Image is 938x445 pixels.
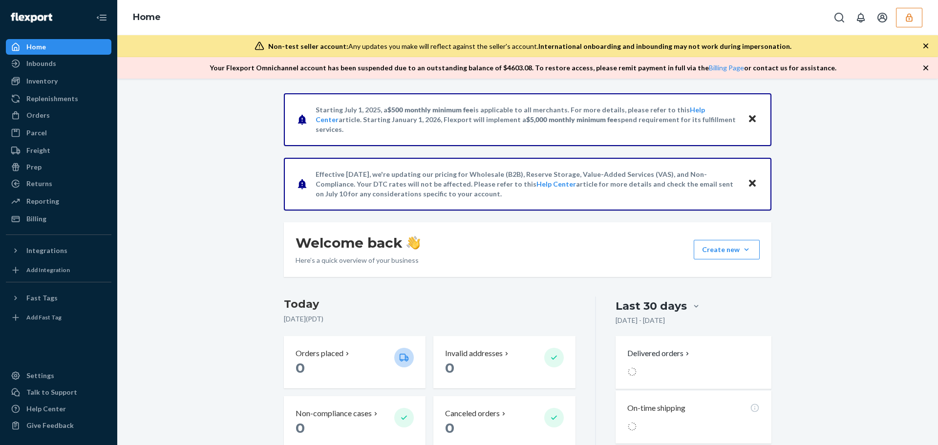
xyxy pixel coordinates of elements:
[26,313,62,321] div: Add Fast Tag
[445,420,454,436] span: 0
[316,105,738,134] p: Starting July 1, 2025, a is applicable to all merchants. For more details, please refer to this a...
[26,94,78,104] div: Replenishments
[284,297,576,312] h3: Today
[526,115,618,124] span: $5,000 monthly minimum fee
[284,314,576,324] p: [DATE] ( PDT )
[26,110,50,120] div: Orders
[746,177,759,191] button: Close
[6,159,111,175] a: Prep
[316,170,738,199] p: Effective [DATE], we're updating our pricing for Wholesale (B2B), Reserve Storage, Value-Added Se...
[6,401,111,417] a: Help Center
[538,42,791,50] span: International onboarding and inbounding may not work during impersonation.
[830,8,849,27] button: Open Search Box
[210,63,836,73] p: Your Flexport Omnichannel account has been suspended due to an outstanding balance of $ 4603.08 ....
[26,128,47,138] div: Parcel
[26,162,42,172] div: Prep
[6,243,111,258] button: Integrations
[296,360,305,376] span: 0
[851,8,871,27] button: Open notifications
[125,3,169,32] ol: breadcrumbs
[6,143,111,158] a: Freight
[133,12,161,22] a: Home
[6,211,111,227] a: Billing
[6,418,111,433] button: Give Feedback
[6,368,111,383] a: Settings
[26,371,54,381] div: Settings
[26,404,66,414] div: Help Center
[873,8,892,27] button: Open account menu
[746,112,759,127] button: Close
[694,240,760,259] button: Create new
[296,234,420,252] h1: Welcome back
[268,42,791,51] div: Any updates you make will reflect against the seller's account.
[26,387,77,397] div: Talk to Support
[6,262,111,278] a: Add Integration
[26,59,56,68] div: Inbounds
[445,408,500,419] p: Canceled orders
[26,146,50,155] div: Freight
[6,384,111,400] button: Talk to Support
[268,42,348,50] span: Non-test seller account:
[6,91,111,106] a: Replenishments
[26,266,70,274] div: Add Integration
[11,13,52,22] img: Flexport logo
[627,403,685,414] p: On-time shipping
[445,348,503,359] p: Invalid addresses
[387,106,473,114] span: $500 monthly minimum fee
[627,348,691,359] button: Delivered orders
[6,125,111,141] a: Parcel
[536,180,576,188] a: Help Center
[445,360,454,376] span: 0
[26,179,52,189] div: Returns
[296,255,420,265] p: Here’s a quick overview of your business
[92,8,111,27] button: Close Navigation
[296,420,305,436] span: 0
[433,336,575,388] button: Invalid addresses 0
[616,298,687,314] div: Last 30 days
[6,310,111,325] a: Add Fast Tag
[26,246,67,255] div: Integrations
[6,73,111,89] a: Inventory
[6,107,111,123] a: Orders
[709,64,744,72] a: Billing Page
[296,408,372,419] p: Non-compliance cases
[6,193,111,209] a: Reporting
[6,56,111,71] a: Inbounds
[284,336,426,388] button: Orders placed 0
[6,176,111,191] a: Returns
[26,76,58,86] div: Inventory
[26,293,58,303] div: Fast Tags
[6,39,111,55] a: Home
[26,42,46,52] div: Home
[26,196,59,206] div: Reporting
[406,236,420,250] img: hand-wave emoji
[6,290,111,306] button: Fast Tags
[616,316,665,325] p: [DATE] - [DATE]
[26,421,74,430] div: Give Feedback
[26,214,46,224] div: Billing
[296,348,343,359] p: Orders placed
